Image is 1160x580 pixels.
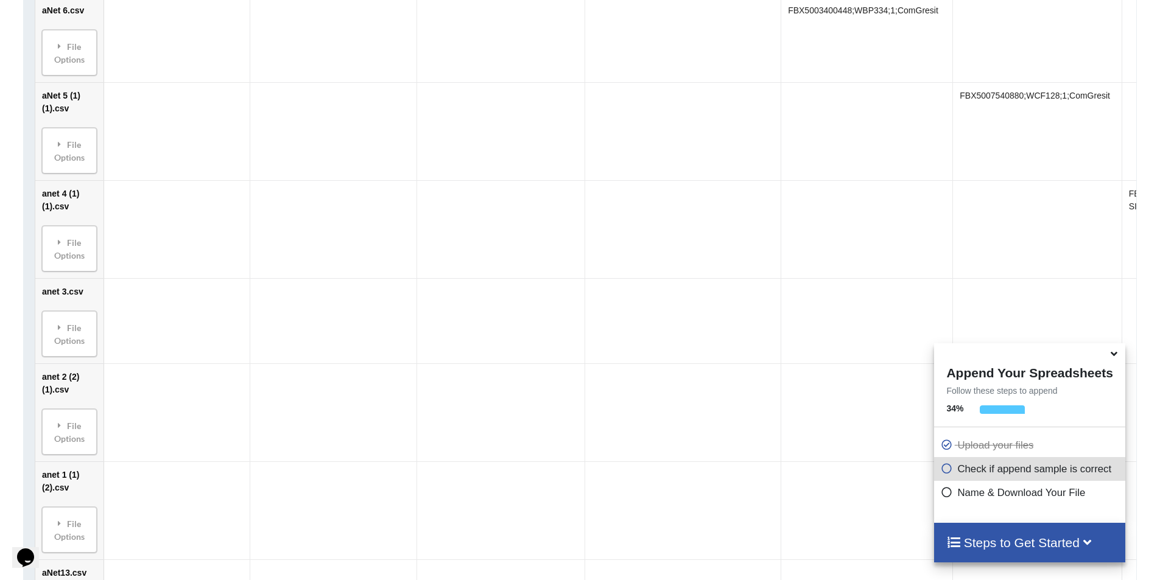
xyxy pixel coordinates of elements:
td: aNet 5 (1) (1).csv [35,82,104,180]
div: File Options [46,131,93,170]
h4: Steps to Get Started [946,535,1113,550]
p: Check if append sample is correct [940,461,1122,477]
iframe: chat widget [12,531,51,568]
td: FBX5007540880;WCF128;1;ComGresit [953,82,1122,180]
div: File Options [46,229,93,268]
div: File Options [46,33,93,72]
div: File Options [46,315,93,353]
h4: Append Your Spreadsheets [934,362,1125,380]
td: anet 4 (1) (1).csv [35,180,104,278]
td: anet 2 (2) (1).csv [35,363,104,461]
b: 34 % [946,404,963,413]
div: File Options [46,413,93,451]
p: Upload your files [940,438,1122,453]
p: Follow these steps to append [934,385,1125,397]
td: anet 1 (1) (2).csv [35,461,104,559]
div: File Options [46,511,93,549]
p: Name & Download Your File [940,485,1122,500]
td: anet 3.csv [35,278,104,363]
